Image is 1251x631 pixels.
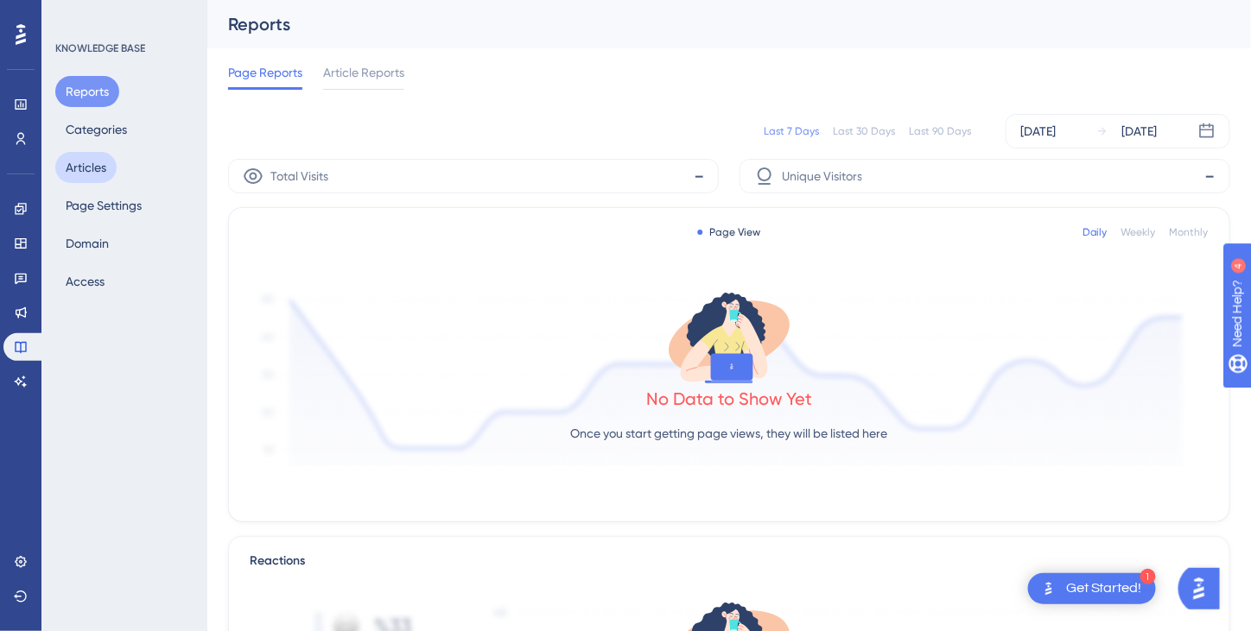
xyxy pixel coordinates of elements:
[1066,579,1142,598] div: Get Started!
[1028,573,1156,604] div: Open Get Started! checklist, remaining modules: 1
[1038,578,1059,599] img: launcher-image-alternative-text
[55,266,115,297] button: Access
[1178,563,1230,615] iframe: UserGuiding AI Assistant Launcher
[782,166,862,186] span: Unique Visitors
[833,124,895,138] div: Last 30 Days
[270,166,328,186] span: Total Visits
[1140,569,1156,584] div: 1
[571,423,888,444] p: Once you start getting page views, they will be listed here
[646,387,812,411] div: No Data to Show Yet
[323,62,404,83] span: Article Reports
[1205,162,1216,190] span: -
[228,12,1187,36] div: Reports
[1170,225,1209,239] div: Monthly
[55,190,152,221] button: Page Settings
[55,76,119,107] button: Reports
[55,114,137,145] button: Categories
[694,162,704,190] span: -
[764,124,819,138] div: Last 7 Days
[909,124,971,138] div: Last 90 Days
[1121,225,1156,239] div: Weekly
[250,551,1209,571] div: Reactions
[55,41,145,55] div: KNOWLEDGE BASE
[1122,121,1158,142] div: [DATE]
[120,9,125,22] div: 4
[1083,225,1108,239] div: Daily
[228,62,302,83] span: Page Reports
[55,228,119,259] button: Domain
[41,4,108,25] span: Need Help?
[55,152,117,183] button: Articles
[698,225,761,239] div: Page View
[1020,121,1056,142] div: [DATE]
